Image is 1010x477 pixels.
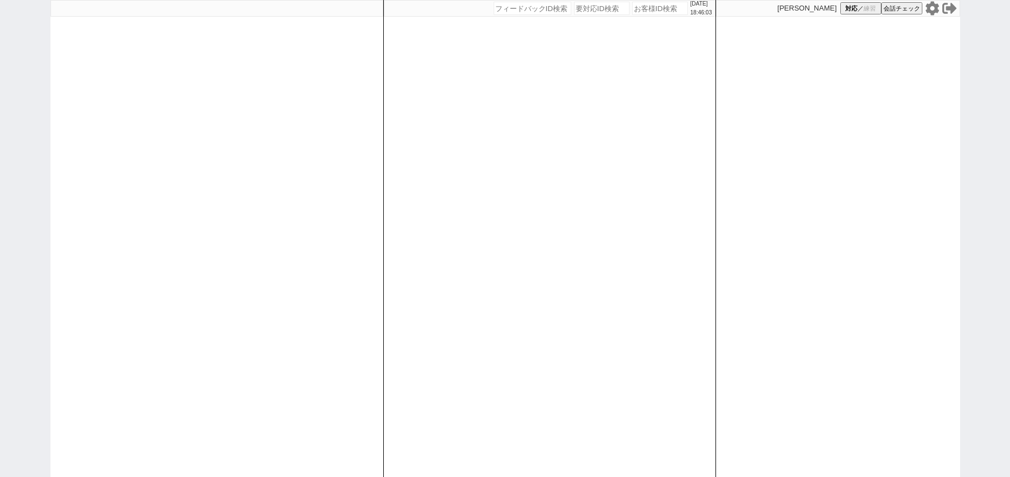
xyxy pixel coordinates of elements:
[691,8,712,17] p: 18:46:03
[845,4,857,13] span: 対応
[884,4,920,13] span: 会話チェック
[864,4,876,13] span: 練習
[840,2,881,14] button: 対応／練習
[574,2,630,15] input: 要対応ID検索
[494,2,571,15] input: フィードバックID検索
[881,2,922,14] button: 会話チェック
[778,4,837,13] p: [PERSON_NAME]
[632,2,688,15] input: お客様ID検索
